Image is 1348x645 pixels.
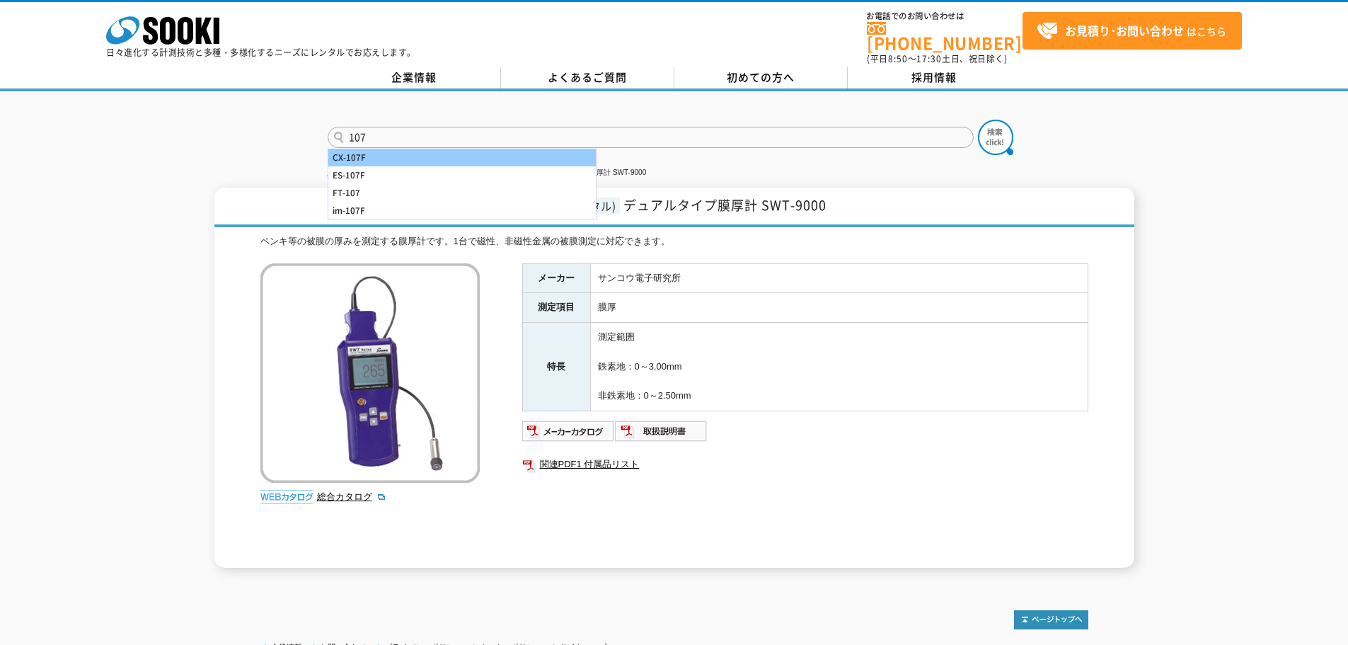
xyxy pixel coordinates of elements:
div: CX-107F [328,149,596,166]
span: 8:50 [888,52,908,65]
td: 膜厚 [590,293,1088,323]
a: 総合カタログ [317,491,386,502]
p: 日々進化する計測技術と多種・多様化するニーズにレンタルでお応えします。 [106,48,416,57]
input: 商品名、型式、NETIS番号を入力してください [328,127,974,148]
span: お電話でのお問い合わせは [867,12,1022,21]
a: 初めての方へ [674,67,848,89]
a: 関連PDF1 付属品リスト [522,455,1088,474]
div: ペンキ等の被膜の厚みを測定する膜厚計です。1台で磁性、非磁性金属の被膜測定に対応できます。 [260,234,1088,249]
img: メーカーカタログ [522,420,615,443]
a: 取扱説明書 [615,429,708,440]
a: 企業情報 [328,67,501,89]
strong: お見積り･お問い合わせ [1065,22,1184,39]
div: im-107F [328,202,596,219]
th: 特長 [522,323,590,411]
a: お見積り･お問い合わせはこちら [1022,12,1242,50]
img: デュアルタイプ膜厚計 SWT-9000 [260,263,480,483]
a: [PHONE_NUMBER] [867,22,1022,51]
img: トップページへ [1014,610,1088,629]
td: サンコウ電子研究所 [590,263,1088,293]
div: ES-107F [328,166,596,184]
span: 17:30 [916,52,942,65]
img: webカタログ [260,490,313,504]
th: 測定項目 [522,293,590,323]
div: FT-107 [328,184,596,202]
img: btn_search.png [978,120,1013,155]
th: メーカー [522,263,590,293]
a: よくあるご質問 [501,67,674,89]
span: はこちら [1037,21,1226,42]
span: (平日 ～ 土日、祝日除く) [867,52,1007,65]
a: 採用情報 [848,67,1021,89]
a: メーカーカタログ [522,429,615,440]
span: デュアルタイプ膜厚計 SWT-9000 [623,195,826,215]
img: 取扱説明書 [615,420,708,443]
td: 測定範囲 鉄素地：0～3.00mm 非鉄素地：0～2.50mm [590,323,1088,411]
span: 初めての方へ [727,69,795,85]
